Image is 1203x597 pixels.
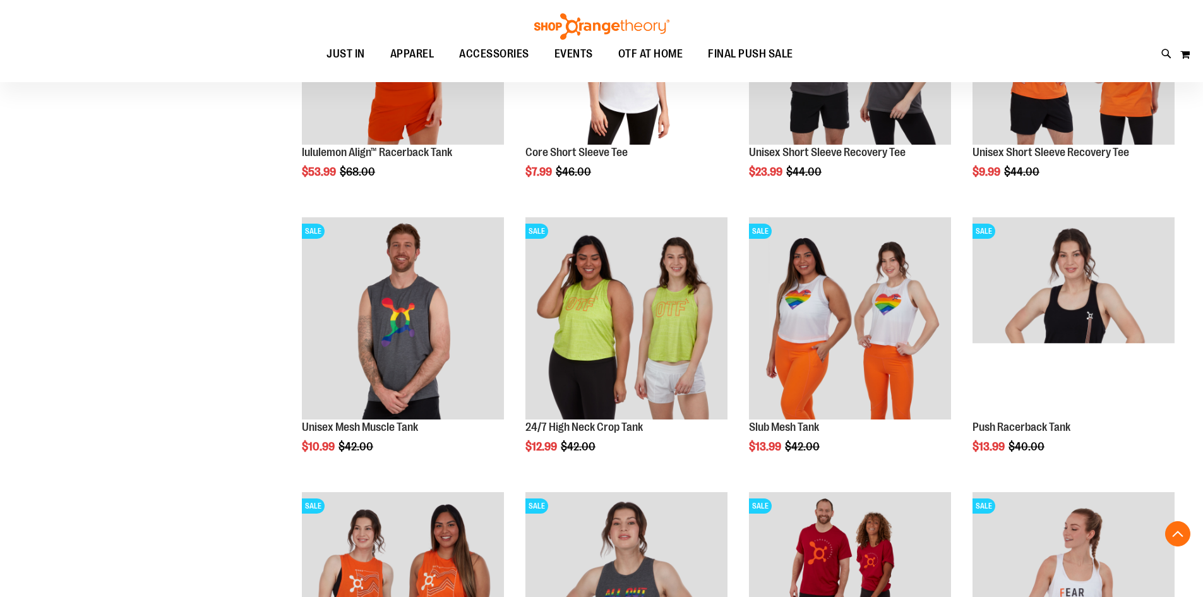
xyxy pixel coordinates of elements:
[459,40,529,68] span: ACCESSORIES
[554,40,593,68] span: EVENTS
[695,40,806,69] a: FINAL PUSH SALE
[561,440,597,453] span: $42.00
[749,217,951,421] a: Product image for Slub Mesh TankSALE
[556,166,593,178] span: $46.00
[302,217,504,421] a: Product image for Unisex Mesh Muscle TankSALE
[525,166,554,178] span: $7.99
[302,498,325,514] span: SALE
[314,40,378,69] a: JUST IN
[525,146,628,159] a: Core Short Sleeve Tee
[606,40,696,69] a: OTF AT HOME
[786,166,823,178] span: $44.00
[749,166,784,178] span: $23.99
[302,440,337,453] span: $10.99
[1165,521,1190,546] button: Back To Top
[749,440,783,453] span: $13.99
[302,146,452,159] a: lululemon Align™ Racerback Tank
[446,40,542,69] a: ACCESSORIES
[743,211,957,485] div: product
[338,440,375,453] span: $42.00
[973,217,1175,419] img: Product image for Push Racerback Tank
[1008,440,1046,453] span: $40.00
[749,498,772,514] span: SALE
[973,146,1129,159] a: Unisex Short Sleeve Recovery Tee
[302,217,504,419] img: Product image for Unisex Mesh Muscle Tank
[378,40,447,68] a: APPAREL
[749,146,906,159] a: Unisex Short Sleeve Recovery Tee
[1004,166,1041,178] span: $44.00
[749,224,772,239] span: SALE
[296,211,510,485] div: product
[340,166,377,178] span: $68.00
[749,421,819,433] a: Slub Mesh Tank
[785,440,822,453] span: $42.00
[525,217,727,419] img: Product image for 24/7 High Neck Crop Tank
[973,166,1002,178] span: $9.99
[525,421,643,433] a: 24/7 High Neck Crop Tank
[525,440,559,453] span: $12.99
[966,211,1181,485] div: product
[973,498,995,514] span: SALE
[519,211,734,485] div: product
[525,217,727,421] a: Product image for 24/7 High Neck Crop TankSALE
[302,224,325,239] span: SALE
[973,224,995,239] span: SALE
[525,224,548,239] span: SALE
[390,40,434,68] span: APPAREL
[532,13,671,40] img: Shop Orangetheory
[973,217,1175,421] a: Product image for Push Racerback TankSALE
[302,166,338,178] span: $53.99
[326,40,365,68] span: JUST IN
[618,40,683,68] span: OTF AT HOME
[973,440,1007,453] span: $13.99
[302,421,418,433] a: Unisex Mesh Muscle Tank
[973,421,1070,433] a: Push Racerback Tank
[525,498,548,514] span: SALE
[708,40,793,68] span: FINAL PUSH SALE
[542,40,606,69] a: EVENTS
[749,217,951,419] img: Product image for Slub Mesh Tank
